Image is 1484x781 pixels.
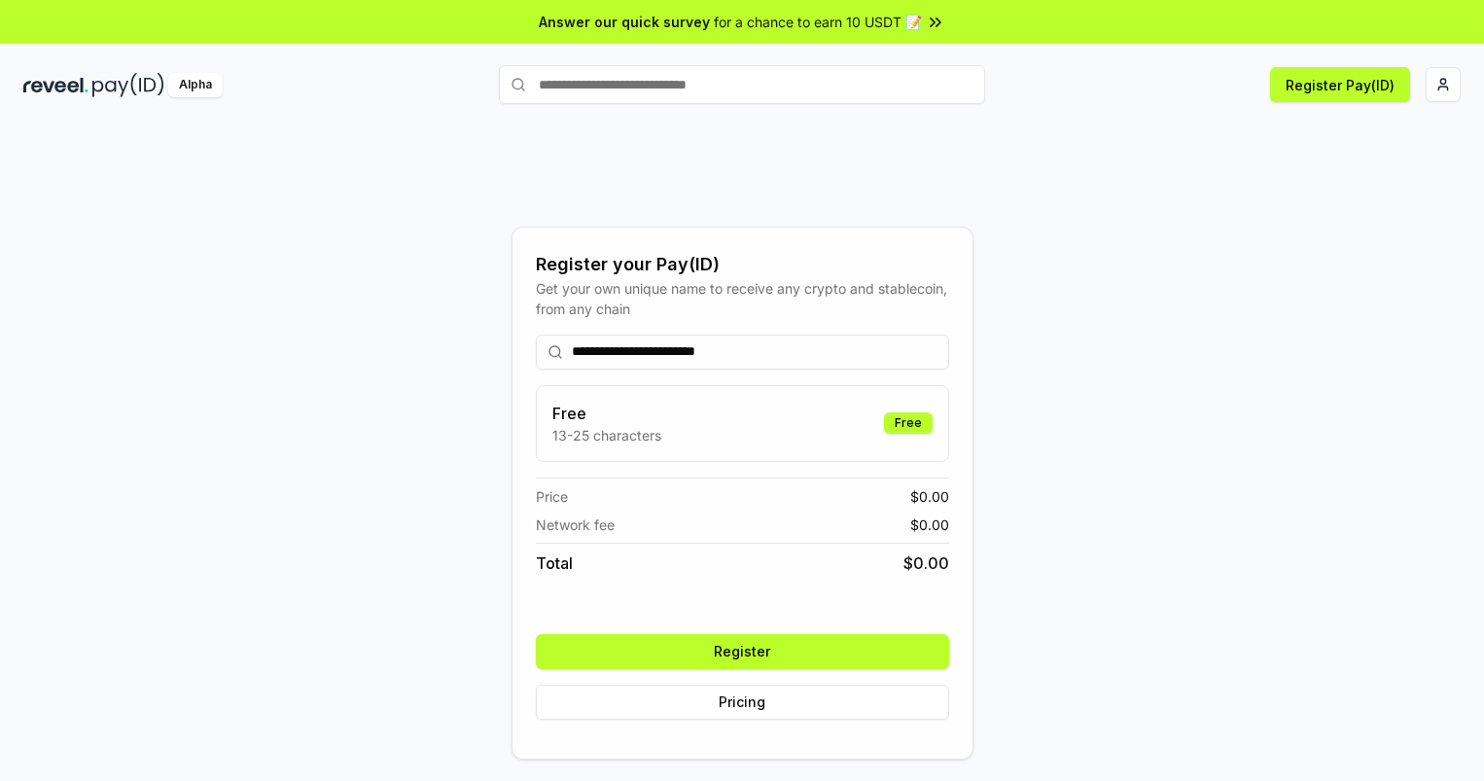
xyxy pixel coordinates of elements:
[552,402,661,425] h3: Free
[910,515,949,535] span: $ 0.00
[539,12,710,32] span: Answer our quick survey
[536,515,615,535] span: Network fee
[536,278,949,319] div: Get your own unique name to receive any crypto and stablecoin, from any chain
[536,685,949,720] button: Pricing
[714,12,922,32] span: for a chance to earn 10 USDT 📝
[168,73,223,97] div: Alpha
[910,486,949,507] span: $ 0.00
[23,73,88,97] img: reveel_dark
[536,551,573,575] span: Total
[884,412,933,434] div: Free
[92,73,164,97] img: pay_id
[536,486,568,507] span: Price
[1270,67,1410,102] button: Register Pay(ID)
[903,551,949,575] span: $ 0.00
[552,425,661,445] p: 13-25 characters
[536,251,949,278] div: Register your Pay(ID)
[536,634,949,669] button: Register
